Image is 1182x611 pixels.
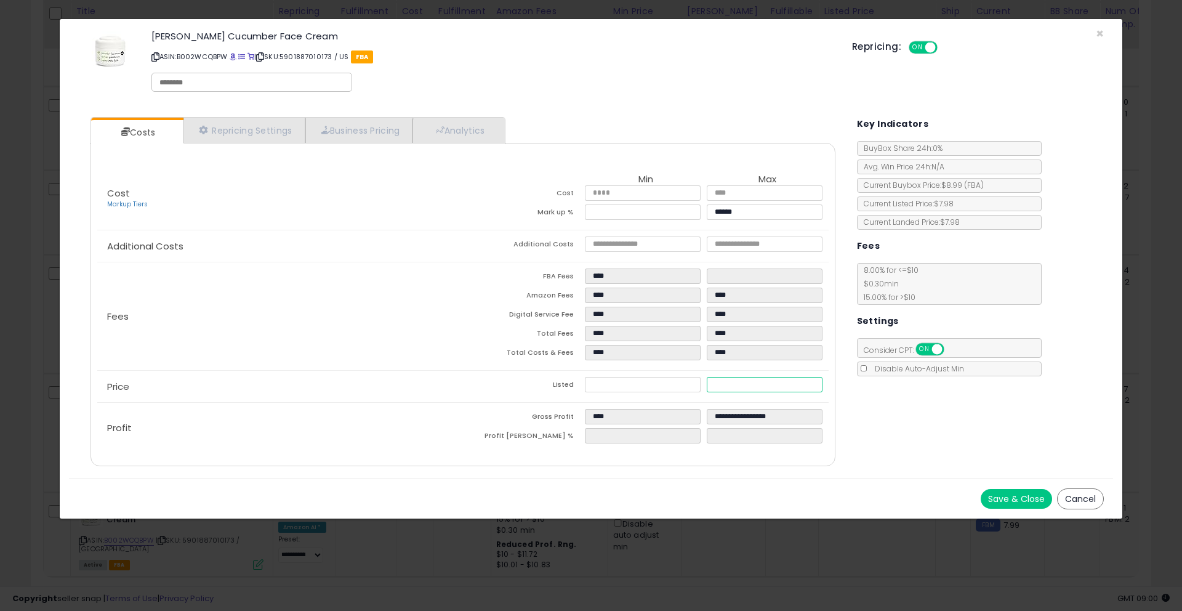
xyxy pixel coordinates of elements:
[151,47,834,67] p: ASIN: B002WCQBPW | SKU: 5901887010173 / US
[869,363,964,374] span: Disable Auto-Adjust Min
[91,120,182,145] a: Costs
[858,198,954,209] span: Current Listed Price: $7.98
[92,31,129,68] img: 31zA75q-27L._SL60_.jpg
[858,143,943,153] span: BuyBox Share 24h: 0%
[858,217,960,227] span: Current Landed Price: $7.98
[412,118,504,143] a: Analytics
[858,292,915,302] span: 15.00 % for > $10
[238,52,245,62] a: All offer listings
[305,118,413,143] a: Business Pricing
[910,42,925,53] span: ON
[857,238,880,254] h5: Fees
[1057,488,1104,509] button: Cancel
[97,188,463,209] p: Cost
[247,52,254,62] a: Your listing only
[858,180,984,190] span: Current Buybox Price:
[1096,25,1104,42] span: ×
[107,200,148,209] a: Markup Tiers
[351,51,374,63] span: FBA
[463,345,585,364] td: Total Costs & Fees
[97,241,463,251] p: Additional Costs
[97,423,463,433] p: Profit
[857,116,929,132] h5: Key Indicators
[917,344,932,355] span: ON
[463,288,585,307] td: Amazon Fees
[941,180,984,190] span: $8.99
[463,307,585,326] td: Digital Service Fee
[942,344,962,355] span: OFF
[936,42,955,53] span: OFF
[151,31,834,41] h3: [PERSON_NAME] Cucumber Face Cream
[463,204,585,224] td: Mark up %
[981,489,1052,509] button: Save & Close
[857,314,899,329] h5: Settings
[463,185,585,204] td: Cost
[463,237,585,256] td: Additional Costs
[463,409,585,428] td: Gross Profit
[858,265,919,302] span: 8.00 % for <= $10
[463,428,585,447] td: Profit [PERSON_NAME] %
[463,377,585,396] td: Listed
[183,118,305,143] a: Repricing Settings
[97,312,463,322] p: Fees
[707,174,829,185] th: Max
[858,278,899,289] span: $0.30 min
[97,382,463,392] p: Price
[852,42,901,52] h5: Repricing:
[964,180,984,190] span: ( FBA )
[230,52,236,62] a: BuyBox page
[858,161,944,172] span: Avg. Win Price 24h: N/A
[585,174,707,185] th: Min
[858,345,960,355] span: Consider CPT:
[463,326,585,345] td: Total Fees
[463,269,585,288] td: FBA Fees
